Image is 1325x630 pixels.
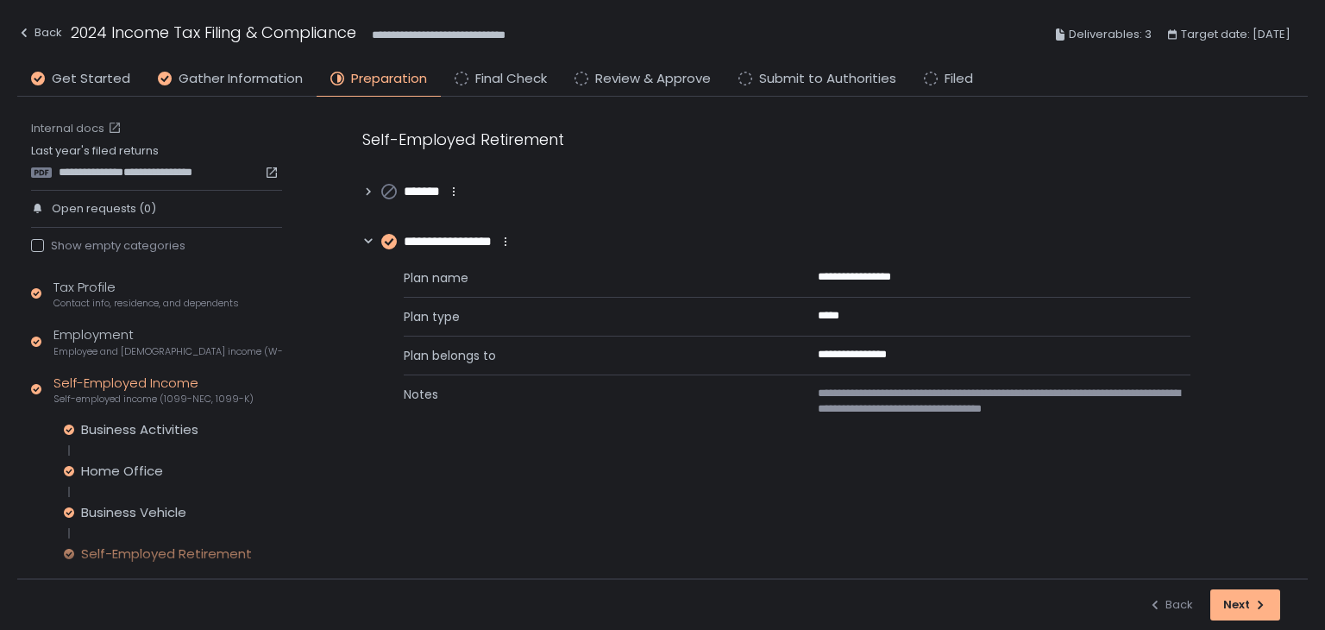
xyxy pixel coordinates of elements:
[1148,589,1193,621] button: Back
[404,386,776,417] span: Notes
[1223,597,1267,613] div: Next
[1210,589,1280,621] button: Next
[404,308,776,325] span: Plan type
[53,374,254,406] div: Self-Employed Income
[53,297,239,310] span: Contact info, residence, and dependents
[53,325,282,358] div: Employment
[1069,24,1152,45] span: Deliverables: 3
[81,463,163,480] div: Home Office
[31,121,125,136] a: Internal docs
[52,201,156,217] span: Open requests (0)
[17,21,62,49] button: Back
[1148,597,1193,613] div: Back
[1181,24,1290,45] span: Target date: [DATE]
[945,69,973,89] span: Filed
[351,69,427,89] span: Preparation
[71,21,356,44] h1: 2024 Income Tax Filing & Compliance
[179,69,303,89] span: Gather Information
[81,545,252,563] div: Self-Employed Retirement
[595,69,711,89] span: Review & Approve
[53,345,282,358] span: Employee and [DEMOGRAPHIC_DATA] income (W-2s)
[81,504,186,521] div: Business Vehicle
[81,421,198,438] div: Business Activities
[475,69,547,89] span: Final Check
[404,269,776,287] span: Plan name
[52,69,130,89] span: Get Started
[53,278,239,311] div: Tax Profile
[362,128,1190,151] div: Self-Employed Retirement
[31,143,282,180] div: Last year's filed returns
[17,22,62,43] div: Back
[53,393,254,406] span: Self-employed income (1099-NEC, 1099-K)
[404,347,776,364] span: Plan belongs to
[759,69,896,89] span: Submit to Authorities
